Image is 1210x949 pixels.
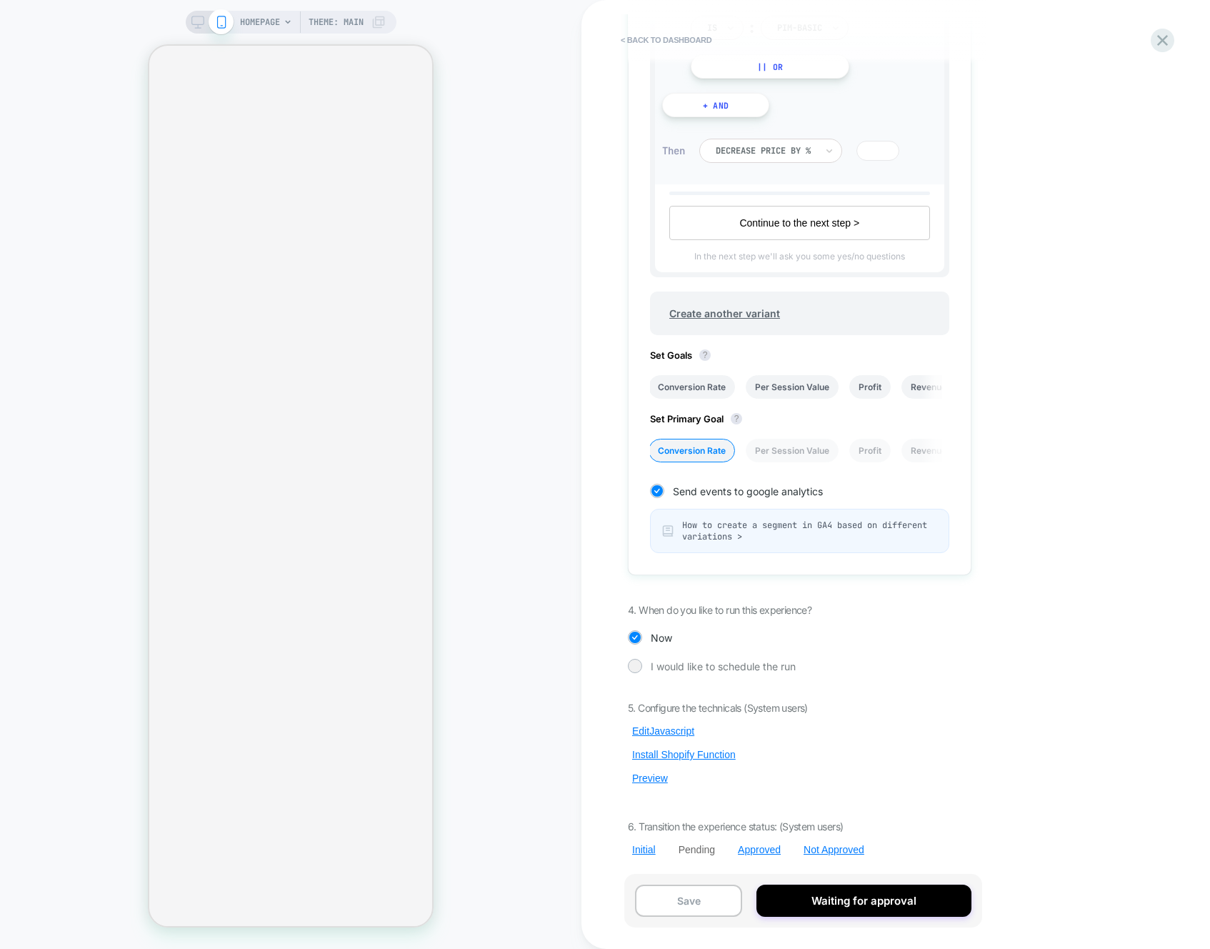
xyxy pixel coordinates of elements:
[309,11,364,34] span: Theme: MAIN
[746,439,839,462] li: Per Session Value
[673,485,823,497] span: Send events to google analytics
[746,375,839,399] li: Per Session Value
[649,439,735,462] li: Conversion Rate
[650,413,749,424] span: Set Primary Goal
[734,843,785,856] button: Approved
[849,375,891,399] li: Profit
[901,375,956,399] li: Revenue
[662,144,685,157] div: Then
[655,297,794,330] span: Create another variant
[699,349,711,361] button: ?
[716,145,816,156] div: Decrease Price by %
[628,748,740,761] button: Install Shopify Function
[745,19,759,38] div: ︰
[632,844,656,855] div: Initial
[649,375,735,399] li: Conversion Rate
[628,772,672,785] button: Preview
[799,843,869,856] button: Not Approved
[849,439,891,462] li: Profit
[628,725,699,737] button: EditJavascript
[628,820,843,833] span: 6. Transition the experience status: (System users)
[614,29,719,51] button: < back to dashboard
[682,520,937,542] span: How to create a segment in GA4 based on different variations >
[635,885,742,917] button: Save
[694,251,905,265] span: In the next step we'll ask you some yes/no questions
[804,844,864,855] div: Not Approved
[651,632,672,644] span: Now
[901,439,956,462] li: Revenue
[691,54,849,79] button: || Or
[628,702,808,714] span: 5. Configure the technicals (System users)
[738,844,781,855] div: Approved
[662,93,769,117] button: + And
[650,349,718,361] span: Set Goals
[756,885,971,917] button: Waiting for approval
[731,413,742,424] button: ?
[651,660,796,672] span: I would like to schedule the run
[662,525,674,537] img: alert-icon
[628,604,811,616] span: 4. When do you like to run this experience?
[240,11,280,34] span: HOMEPAGE
[628,843,660,856] button: Initial
[669,206,930,240] button: Continue to the next step >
